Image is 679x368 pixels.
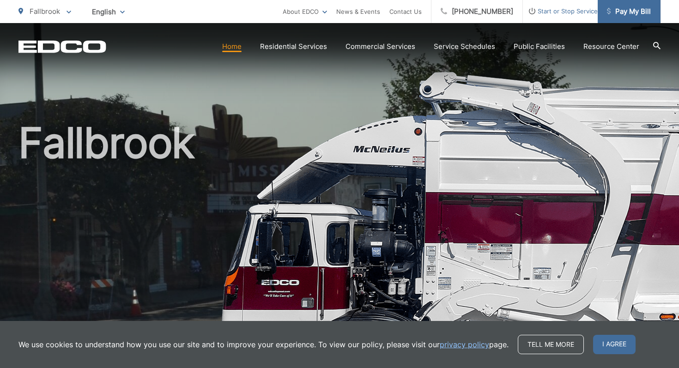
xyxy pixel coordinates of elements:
[260,41,327,52] a: Residential Services
[18,40,106,53] a: EDCD logo. Return to the homepage.
[18,339,509,350] p: We use cookies to understand how you use our site and to improve your experience. To view our pol...
[518,335,584,354] a: Tell me more
[346,41,415,52] a: Commercial Services
[283,6,327,17] a: About EDCO
[514,41,565,52] a: Public Facilities
[434,41,495,52] a: Service Schedules
[607,6,651,17] span: Pay My Bill
[222,41,242,52] a: Home
[593,335,636,354] span: I agree
[336,6,380,17] a: News & Events
[85,4,132,20] span: English
[583,41,639,52] a: Resource Center
[30,7,60,16] span: Fallbrook
[389,6,422,17] a: Contact Us
[440,339,489,350] a: privacy policy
